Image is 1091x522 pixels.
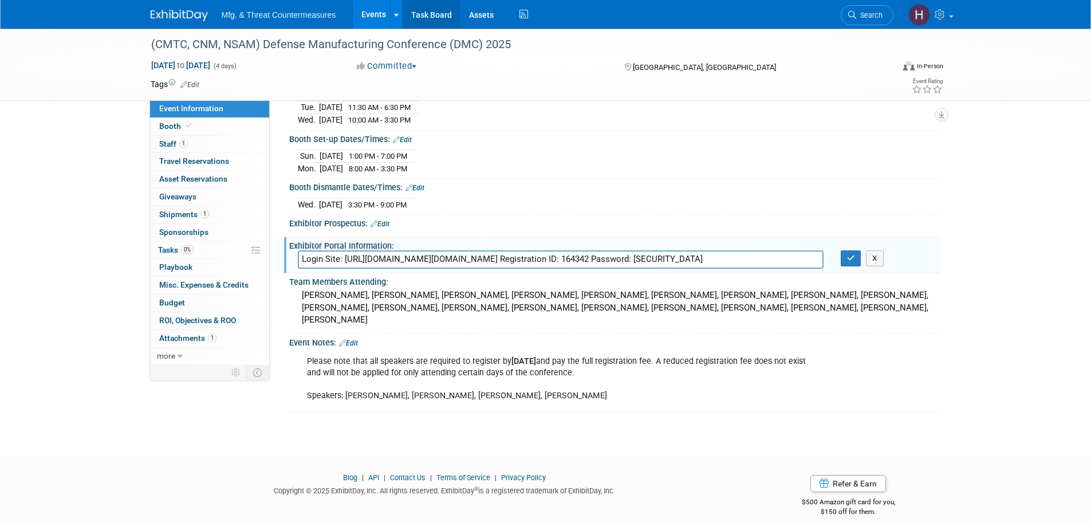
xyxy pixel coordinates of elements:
div: Event Format [826,60,944,77]
a: API [368,473,379,482]
td: Sun. [298,150,320,163]
div: $150 off for them. [756,507,941,517]
span: [GEOGRAPHIC_DATA], [GEOGRAPHIC_DATA] [633,63,776,72]
div: Please note that all speakers are required to register by and pay the full registration fee. A re... [299,350,815,407]
td: Toggle Event Tabs [246,365,269,380]
td: Wed. [298,198,319,210]
a: Event Information [150,100,269,117]
div: Booth Set-up Dates/Times: [289,131,941,146]
div: In-Person [916,62,943,70]
a: ROI, Objectives & ROO [150,312,269,329]
div: Copyright © 2025 ExhibitDay, Inc. All rights reserved. ExhibitDay is a registered trademark of Ex... [151,483,739,496]
a: Sponsorships [150,224,269,241]
a: Asset Reservations [150,171,269,188]
a: Search [841,5,893,25]
div: Exhibitor Prospectus: [289,215,941,230]
a: Attachments1 [150,330,269,347]
span: | [381,473,388,482]
div: Event Rating [912,79,943,84]
a: Giveaways [150,189,269,206]
td: [DATE] [320,150,343,163]
img: ExhibitDay [151,10,208,21]
span: Event Information [159,104,223,113]
div: $500 Amazon gift card for you, [756,490,941,516]
td: Tags [151,79,199,90]
span: Mfg. & Threat Countermeasures [222,10,336,19]
span: [DATE] [DATE] [151,60,211,70]
a: Terms of Service [436,473,490,482]
span: (4 days) [212,62,237,70]
span: 1 [179,139,188,148]
span: 3:30 PM - 9:00 PM [348,201,407,209]
span: Attachments [159,333,216,343]
td: Personalize Event Tab Strip [226,365,246,380]
span: 10:00 AM - 3:30 PM [348,116,411,124]
a: more [150,348,269,365]
span: Budget [159,298,185,307]
a: Staff1 [150,136,269,153]
td: Mon. [298,162,320,174]
a: Shipments1 [150,206,269,223]
span: Search [856,11,883,19]
span: 1 [200,210,209,218]
a: Misc. Expenses & Credits [150,277,269,294]
span: Shipments [159,210,209,219]
a: Travel Reservations [150,153,269,170]
button: Committed [353,60,421,72]
td: [DATE] [320,162,343,174]
span: ROI, Objectives & ROO [159,316,236,325]
div: Team Members Attending: [289,273,941,288]
a: Edit [393,136,412,144]
td: Tue. [298,101,319,114]
span: 11:30 AM - 6:30 PM [348,103,411,112]
span: Asset Reservations [159,174,227,183]
a: Budget [150,295,269,312]
span: to [175,61,186,70]
span: | [492,473,499,482]
a: Edit [405,184,424,192]
div: Exhibitor Portal Information: [289,237,941,252]
div: Booth Dismantle Dates/Times: [289,179,941,194]
img: Format-Inperson.png [903,61,915,70]
span: Giveaways [159,192,196,201]
button: X [866,250,884,266]
span: 1:00 PM - 7:00 PM [349,152,407,160]
span: Travel Reservations [159,156,229,166]
a: Booth [150,118,269,135]
i: Booth reservation complete [186,123,192,129]
td: [DATE] [319,114,342,126]
div: Event Notes: [289,334,941,349]
a: Edit [339,339,358,347]
span: | [427,473,435,482]
span: more [157,351,175,360]
a: Edit [180,81,199,89]
span: Misc. Expenses & Credits [159,280,249,289]
div: [PERSON_NAME], [PERSON_NAME], [PERSON_NAME], [PERSON_NAME], [PERSON_NAME], [PERSON_NAME], [PERSON... [298,286,932,329]
td: [DATE] [319,198,342,210]
span: Staff [159,139,188,148]
b: [DATE] [511,356,536,366]
a: Privacy Policy [501,473,546,482]
a: Edit [371,220,389,228]
span: Playbook [159,262,192,272]
div: (CMTC, CNM, NSAM) Defense Manufacturing Conference (DMC) 2025 [147,34,876,55]
a: Playbook [150,259,269,276]
td: [DATE] [319,101,342,114]
a: Blog [343,473,357,482]
span: 8:00 AM - 3:30 PM [349,164,407,173]
sup: ® [474,486,478,492]
a: Refer & Earn [810,475,886,492]
span: Booth [159,121,194,131]
td: Wed. [298,114,319,126]
span: | [359,473,367,482]
span: 0% [181,245,194,254]
a: Contact Us [390,473,426,482]
img: Hillary Hawkins [908,4,930,26]
span: 1 [208,333,216,342]
a: Tasks0% [150,242,269,259]
span: Tasks [158,245,194,254]
span: Sponsorships [159,227,208,237]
